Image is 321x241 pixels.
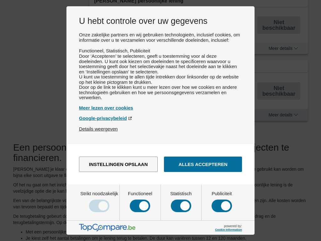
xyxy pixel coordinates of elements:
li: Statistisch [106,48,130,53]
a: Cookie Information [215,228,242,231]
label: Functioneel [128,191,152,212]
li: Publiciteit [130,48,150,53]
div: menu [66,144,255,185]
a: Meer lezen over cookies [79,105,242,110]
span: powered by: [215,224,242,231]
button: Instellingen opslaan [79,157,158,172]
div: Onze zakelijke partners en wij gebruiken technologieën, inclusief cookies, om informatie over u t... [79,32,242,126]
button: Details weergeven [79,126,118,131]
h2: U hebt controle over uw gegevens [79,16,242,26]
button: Alles accepteren [164,157,242,172]
label: Strikt noodzakelijk [80,191,118,212]
label: Statistisch [170,191,192,212]
a: Google-privacybeleid [79,115,242,121]
label: Publiciteit [211,191,232,212]
li: Functioneel [79,48,106,53]
img: logo [79,223,135,232]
